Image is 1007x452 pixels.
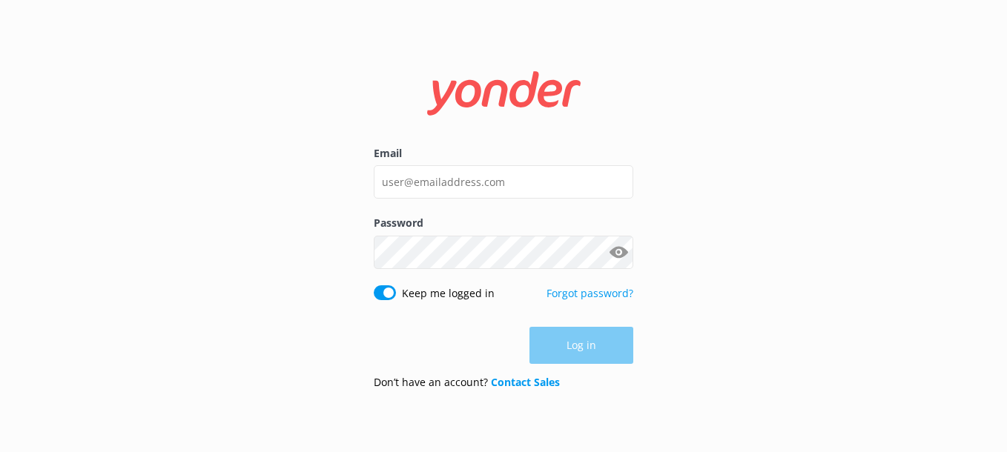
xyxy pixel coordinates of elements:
p: Don’t have an account? [374,374,560,390]
label: Email [374,145,633,162]
input: user@emailaddress.com [374,165,633,199]
label: Password [374,215,633,231]
button: Show password [604,237,633,267]
a: Contact Sales [491,375,560,389]
a: Forgot password? [547,286,633,300]
label: Keep me logged in [402,285,495,302]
